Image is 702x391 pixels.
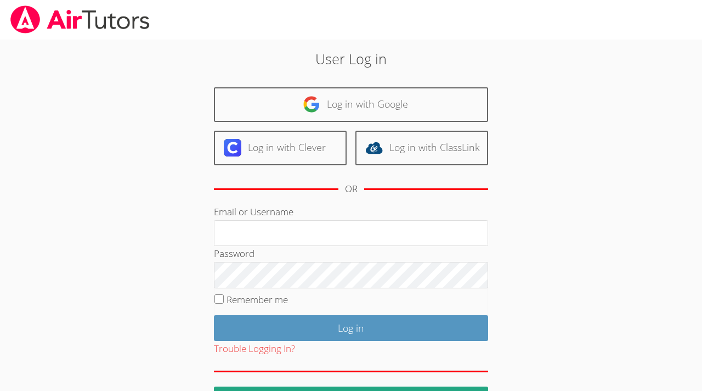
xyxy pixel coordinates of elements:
a: Log in with ClassLink [355,131,488,165]
a: Log in with Clever [214,131,347,165]
input: Log in [214,315,488,341]
label: Email or Username [214,205,293,218]
label: Remember me [227,293,288,306]
div: OR [345,181,358,197]
label: Password [214,247,254,260]
img: google-logo-50288ca7cdecda66e5e0955fdab243c47b7ad437acaf1139b6f446037453330a.svg [303,96,320,113]
img: classlink-logo-d6bb404cc1216ec64c9a2012d9dc4662098be43eaf13dc465df04b49fa7ab582.svg [365,139,383,157]
img: clever-logo-6eab21bc6e7a338710f1a6ff85c0baf02591cd810cc4098c63d3a4b26e2feb20.svg [224,139,241,157]
img: airtutors_banner-c4298cdbf04f3fff15de1276eac7730deb9818008684d7c2e4769d2f7ddbe033.png [9,5,151,33]
button: Trouble Logging In? [214,341,295,357]
h2: User Log in [161,48,540,69]
a: Log in with Google [214,87,488,122]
